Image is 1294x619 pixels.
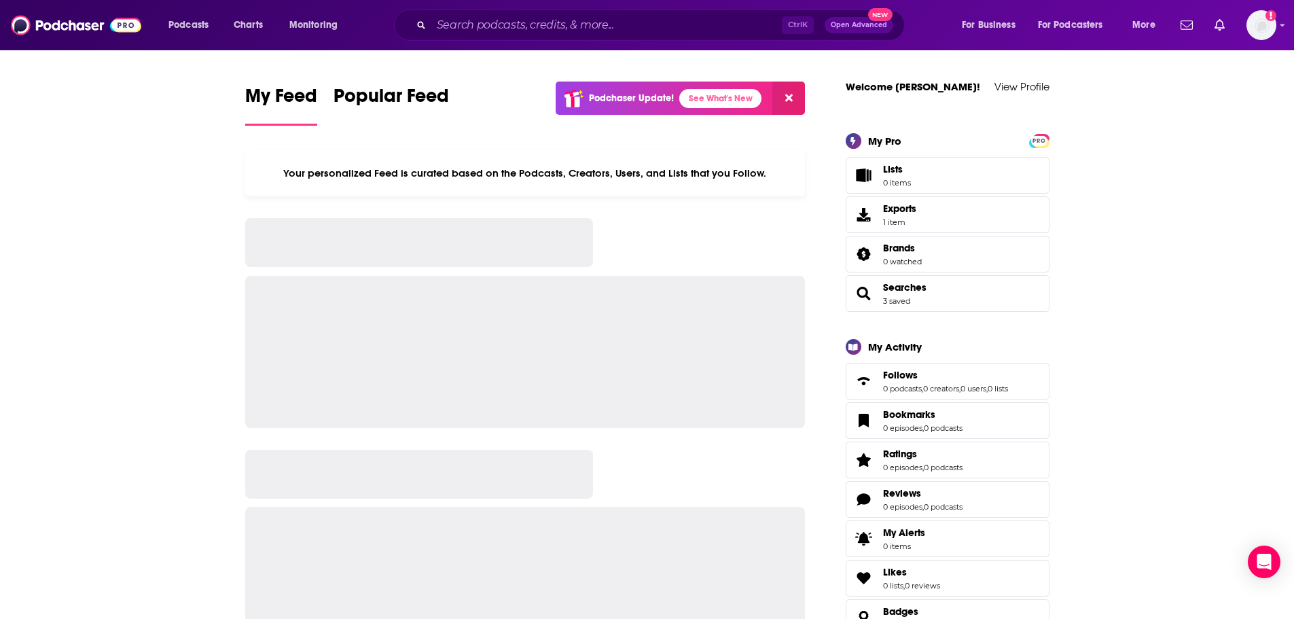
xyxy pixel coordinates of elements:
span: My Alerts [850,529,878,548]
div: Search podcasts, credits, & more... [407,10,918,41]
a: Show notifications dropdown [1209,14,1230,37]
span: , [922,502,924,512]
div: My Activity [868,340,922,353]
span: PRO [1031,136,1047,146]
span: Exports [883,202,916,215]
a: 0 podcasts [883,384,922,393]
button: Open AdvancedNew [825,17,893,33]
span: Podcasts [168,16,209,35]
a: 0 lists [988,384,1008,393]
span: 1 item [883,217,916,227]
span: My Alerts [883,527,925,539]
span: My Feed [245,84,317,116]
button: open menu [952,14,1032,36]
span: Follows [883,369,918,381]
span: Charts [234,16,263,35]
a: Searches [850,284,878,303]
span: , [922,384,923,393]
a: Badges [883,605,924,618]
span: 0 items [883,542,925,551]
img: Podchaser - Follow, Share and Rate Podcasts [11,12,141,38]
a: 0 podcasts [924,502,963,512]
span: Brands [846,236,1049,272]
a: Exports [846,196,1049,233]
a: Searches [883,281,927,294]
span: Searches [846,275,1049,312]
a: 0 episodes [883,423,922,433]
span: , [922,423,924,433]
span: New [868,8,893,21]
button: open menu [159,14,226,36]
span: More [1132,16,1155,35]
span: Ratings [883,448,917,460]
span: Monitoring [289,16,338,35]
span: , [959,384,960,393]
span: Open Advanced [831,22,887,29]
a: Bookmarks [850,411,878,430]
a: 0 watched [883,257,922,266]
a: Welcome [PERSON_NAME]! [846,80,980,93]
img: User Profile [1246,10,1276,40]
a: 0 creators [923,384,959,393]
span: 0 items [883,178,911,188]
a: Brands [883,242,922,254]
span: Lists [883,163,911,175]
span: Popular Feed [334,84,449,116]
span: Likes [846,560,1049,597]
a: Charts [225,14,271,36]
span: Ratings [846,442,1049,478]
span: , [903,581,905,590]
a: See What's New [679,89,761,108]
a: 0 episodes [883,463,922,472]
button: open menu [1029,14,1123,36]
a: Follows [883,369,1008,381]
a: 0 users [960,384,986,393]
span: Badges [883,605,918,618]
input: Search podcasts, credits, & more... [431,14,782,36]
button: Show profile menu [1246,10,1276,40]
span: Likes [883,566,907,578]
button: open menu [280,14,355,36]
a: Follows [850,372,878,391]
a: Bookmarks [883,408,963,421]
span: Reviews [883,487,921,499]
a: View Profile [994,80,1049,93]
span: Follows [846,363,1049,400]
span: Lists [850,166,878,185]
a: Ratings [850,450,878,470]
a: My Feed [245,84,317,126]
a: PRO [1031,135,1047,145]
span: Ctrl K [782,16,814,34]
span: , [986,384,988,393]
a: 3 saved [883,296,910,306]
span: Logged in as joe.kleckner [1246,10,1276,40]
span: Lists [883,163,903,175]
span: For Podcasters [1038,16,1103,35]
span: Bookmarks [846,402,1049,439]
a: Brands [850,245,878,264]
a: Likes [850,569,878,588]
a: Likes [883,566,940,578]
a: Reviews [850,490,878,509]
div: My Pro [868,135,901,147]
a: 0 reviews [905,581,940,590]
a: Popular Feed [334,84,449,126]
span: Exports [850,205,878,224]
a: Reviews [883,487,963,499]
div: Open Intercom Messenger [1248,546,1280,578]
a: 0 lists [883,581,903,590]
a: 0 episodes [883,502,922,512]
span: For Business [962,16,1016,35]
svg: Add a profile image [1265,10,1276,21]
a: My Alerts [846,520,1049,557]
span: Brands [883,242,915,254]
button: open menu [1123,14,1172,36]
a: 0 podcasts [924,423,963,433]
a: Ratings [883,448,963,460]
a: Lists [846,157,1049,194]
span: Bookmarks [883,408,935,421]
